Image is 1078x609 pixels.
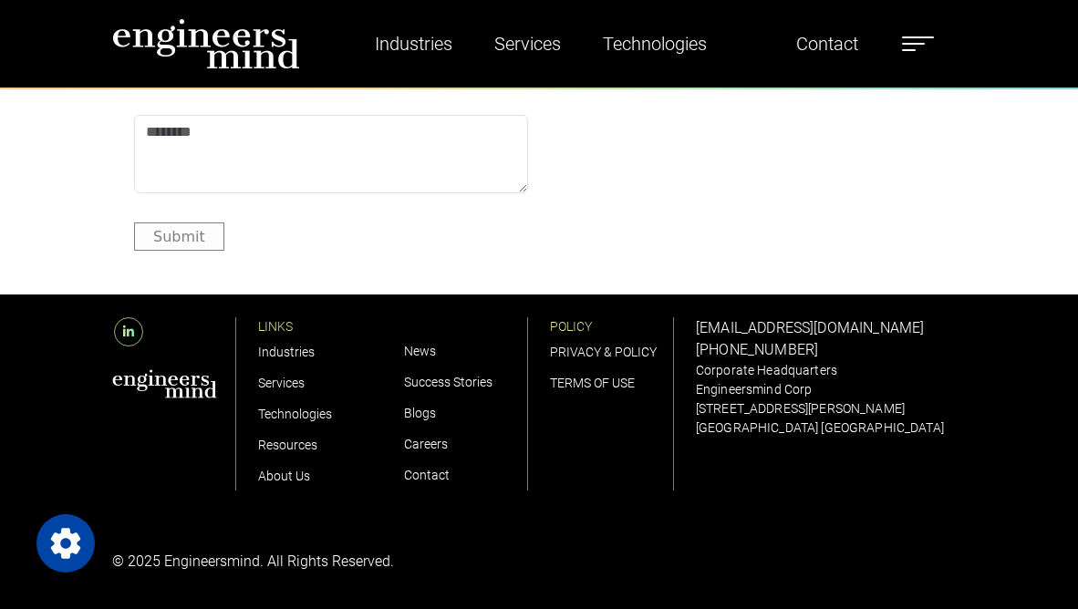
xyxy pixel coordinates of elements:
a: Technologies [596,23,714,65]
iframe: reCAPTCHA [550,115,827,186]
p: Corporate Headquarters [696,361,966,380]
p: LINKS [258,317,382,336]
a: PRIVACY & POLICY [550,345,657,359]
a: Success Stories [404,375,492,389]
a: Industries [368,23,460,65]
a: Technologies [258,407,332,421]
a: LinkedIn [112,323,145,340]
img: logo [112,18,300,69]
a: TERMS OF USE [550,376,635,390]
p: POLICY [550,317,673,336]
a: News [404,344,436,358]
p: [GEOGRAPHIC_DATA] [GEOGRAPHIC_DATA] [696,418,966,438]
a: Services [258,376,305,390]
a: [PHONE_NUMBER] [696,341,818,358]
a: Industries [258,345,315,359]
p: [STREET_ADDRESS][PERSON_NAME] [696,399,966,418]
a: Contact [404,468,450,482]
img: aws [112,369,217,397]
a: Services [487,23,568,65]
a: Resources [258,438,317,452]
p: © 2025 Engineersmind. All Rights Reserved. [112,551,528,573]
a: [EMAIL_ADDRESS][DOMAIN_NAME] [696,319,924,336]
p: Engineersmind Corp [696,380,966,399]
a: Contact [789,23,866,65]
a: About Us [258,469,310,483]
a: Careers [404,437,448,451]
a: Blogs [404,406,436,420]
button: Submit [134,222,224,251]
